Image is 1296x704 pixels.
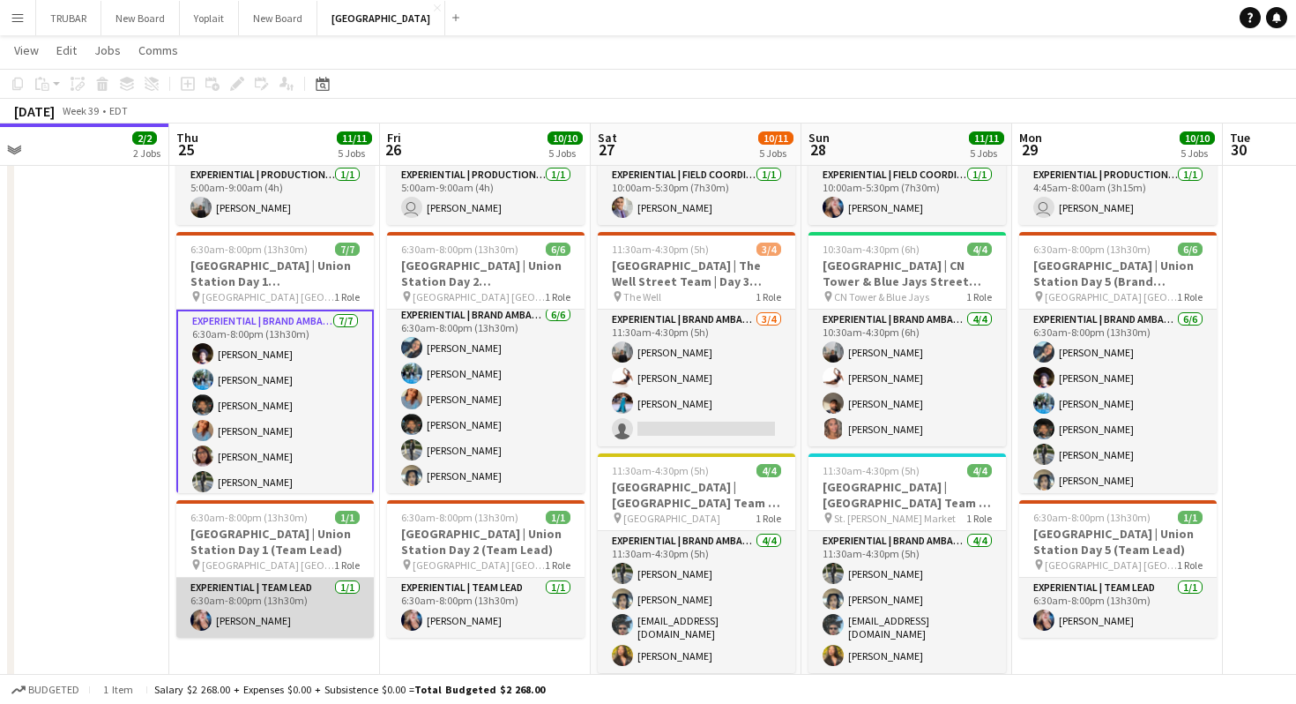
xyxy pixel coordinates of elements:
div: 11:30am-4:30pm (5h)3/4[GEOGRAPHIC_DATA] | The Well Street Team | Day 3 (Brand Ambassadors) The We... [598,232,795,446]
div: 6:30am-8:00pm (13h30m)1/1[GEOGRAPHIC_DATA] | Union Station Day 5 (Team Lead) [GEOGRAPHIC_DATA] [G... [1019,500,1217,638]
span: 4/4 [756,464,781,477]
app-card-role: Experiential | Brand Ambassador6/66:30am-8:00pm (13h30m)[PERSON_NAME][PERSON_NAME][PERSON_NAME][P... [1019,310,1217,498]
div: 5 Jobs [1181,146,1214,160]
span: 6:30am-8:00pm (13h30m) [1033,511,1151,524]
span: 11:30am-4:30pm (5h) [612,243,709,256]
div: 5 Jobs [548,146,582,160]
div: 6:30am-8:00pm (13h30m)1/1[GEOGRAPHIC_DATA] | Union Station Day 2 (Team Lead) [GEOGRAPHIC_DATA] [G... [387,500,585,638]
span: Mon [1019,130,1042,146]
app-card-role: Experiential | Brand Ambassador3/411:30am-4:30pm (5h)[PERSON_NAME][PERSON_NAME][PERSON_NAME] [598,310,795,446]
app-card-role: Experiential | Team Lead1/16:30am-8:00pm (13h30m)[PERSON_NAME] [1019,578,1217,638]
app-job-card: 6:30am-8:00pm (13h30m)7/7[GEOGRAPHIC_DATA] | Union Station Day 1 ([GEOGRAPHIC_DATA] Ambassasdors)... [176,232,374,493]
span: Fri [387,130,401,146]
span: 1 Role [1177,558,1203,572]
span: [GEOGRAPHIC_DATA] [GEOGRAPHIC_DATA] [413,558,545,572]
span: [GEOGRAPHIC_DATA] [GEOGRAPHIC_DATA] [1045,558,1177,572]
h3: [GEOGRAPHIC_DATA] | [GEOGRAPHIC_DATA] Team | Day 3 (Brand Ambassadors) [598,479,795,511]
span: Week 39 [58,104,102,117]
div: 2 Jobs [133,146,160,160]
span: 10/10 [1180,131,1215,145]
span: 11/11 [337,131,372,145]
span: 1 item [97,683,139,696]
button: New Board [101,1,180,35]
button: TRUBAR [36,1,101,35]
span: 4/4 [967,464,992,477]
div: 5 Jobs [759,146,793,160]
h3: [GEOGRAPHIC_DATA] | Union Station Day 2 ([GEOGRAPHIC_DATA] Ambassasdors) [387,258,585,289]
span: Sun [808,130,830,146]
span: 25 [174,139,198,160]
app-job-card: 11:30am-4:30pm (5h)4/4[GEOGRAPHIC_DATA] | [GEOGRAPHIC_DATA] Team | Day 3 (Brand Ambassadors) [GEO... [598,453,795,673]
span: [GEOGRAPHIC_DATA] [623,512,720,525]
div: EDT [109,104,128,117]
span: Edit [56,42,77,58]
h3: [GEOGRAPHIC_DATA] | Union Station Day 1 ([GEOGRAPHIC_DATA] Ambassasdors) [176,258,374,289]
span: View [14,42,39,58]
span: The Well [623,290,661,303]
span: 10/11 [758,131,793,145]
app-card-role: Experiential | Brand Ambassador7/76:30am-8:00pm (13h30m)[PERSON_NAME][PERSON_NAME][PERSON_NAME][P... [176,310,374,527]
button: [GEOGRAPHIC_DATA] [317,1,445,35]
a: Comms [131,39,185,62]
span: 2/2 [132,131,157,145]
div: 5 Jobs [338,146,371,160]
app-card-role: Experiential | Team Lead1/16:30am-8:00pm (13h30m)[PERSON_NAME] [176,578,374,638]
div: [DATE] [14,102,55,120]
span: 6:30am-8:00pm (13h30m) [1033,243,1151,256]
span: 1 Role [334,290,360,303]
app-job-card: 6:30am-8:00pm (13h30m)6/6[GEOGRAPHIC_DATA] | Union Station Day 5 (Brand Ambassadors) [GEOGRAPHIC_... [1019,232,1217,493]
app-card-role: Experiential | Brand Ambassador6/66:30am-8:00pm (13h30m)[PERSON_NAME][PERSON_NAME][PERSON_NAME][P... [387,305,585,493]
app-card-role: Experiential | Team Lead1/16:30am-8:00pm (13h30m)[PERSON_NAME] [387,578,585,638]
span: 27 [595,139,617,160]
span: Budgeted [28,684,79,696]
app-card-role: Experiential | Field Coordinator1/110:00am-5:30pm (7h30m)[PERSON_NAME] [598,165,795,225]
app-job-card: 11:30am-4:30pm (5h)4/4[GEOGRAPHIC_DATA] | [GEOGRAPHIC_DATA] Team | Day 4 (Brand Ambassadors) St. ... [808,453,1006,673]
span: 3/4 [756,243,781,256]
a: Jobs [87,39,128,62]
span: 28 [806,139,830,160]
span: 1 Role [1177,290,1203,303]
span: 1/1 [1178,511,1203,524]
button: Budgeted [9,680,82,700]
span: 26 [384,139,401,160]
h3: [GEOGRAPHIC_DATA] | [GEOGRAPHIC_DATA] Team | Day 4 (Brand Ambassadors) [808,479,1006,511]
span: 7/7 [335,243,360,256]
a: Edit [49,39,84,62]
span: 1 Role [545,290,570,303]
span: 1 Role [966,290,992,303]
span: Sat [598,130,617,146]
span: 1 Role [334,558,360,572]
app-card-role: Experiential | Field Coordinator1/110:00am-5:30pm (7h30m)[PERSON_NAME] [808,165,1006,225]
span: Jobs [94,42,121,58]
app-card-role: Experiential | Brand Ambassador4/411:30am-4:30pm (5h)[PERSON_NAME][PERSON_NAME][EMAIL_ADDRESS][DO... [598,531,795,673]
span: 1 Role [756,290,781,303]
span: 1/1 [546,511,570,524]
span: Comms [138,42,178,58]
app-job-card: 10:30am-4:30pm (6h)4/4[GEOGRAPHIC_DATA] | CN Tower & Blue Jays Street Team | Day 4 (Brand Ambassa... [808,232,1006,446]
app-job-card: 6:30am-8:00pm (13h30m)6/6[GEOGRAPHIC_DATA] | Union Station Day 2 ([GEOGRAPHIC_DATA] Ambassasdors)... [387,232,585,493]
button: New Board [239,1,317,35]
span: 29 [1017,139,1042,160]
h3: [GEOGRAPHIC_DATA] | Union Station Day 5 (Brand Ambassadors) [1019,258,1217,289]
span: 10/10 [547,131,583,145]
span: CN Tower & Blue Jays [834,290,929,303]
span: 1/1 [335,511,360,524]
span: 4/4 [967,243,992,256]
span: 6/6 [1178,243,1203,256]
span: Total Budgeted $2 268.00 [414,683,545,696]
span: [GEOGRAPHIC_DATA] [GEOGRAPHIC_DATA] [202,290,334,303]
h3: [GEOGRAPHIC_DATA] | Union Station Day 1 (Team Lead) [176,526,374,558]
span: 1 Role [756,512,781,525]
span: 6:30am-8:00pm (13h30m) [190,511,308,524]
span: 1 Role [966,512,992,525]
app-card-role: Experiential | Production Assistant1/15:00am-9:00am (4h) [PERSON_NAME] [387,165,585,225]
span: 30 [1227,139,1250,160]
h3: [GEOGRAPHIC_DATA] | Union Station Day 2 (Team Lead) [387,526,585,558]
span: St. [PERSON_NAME] Market [834,512,956,525]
